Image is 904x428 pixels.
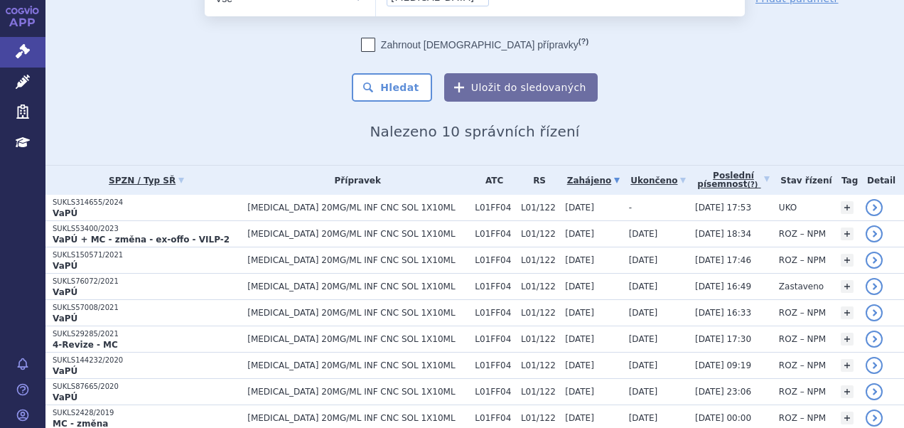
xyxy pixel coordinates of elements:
[779,360,826,370] span: ROZ – NPM
[695,282,751,291] span: [DATE] 16:49
[444,73,598,102] button: Uložit do sledovaných
[475,229,514,239] span: L01FF04
[841,333,854,346] a: +
[565,171,621,191] a: Zahájeno
[565,308,594,318] span: [DATE]
[565,413,594,423] span: [DATE]
[53,408,240,418] p: SUKLS2428/2019
[779,203,797,213] span: UKO
[247,203,468,213] span: [MEDICAL_DATA] 20MG/ML INF CNC SOL 1X10ML
[565,203,594,213] span: [DATE]
[866,304,883,321] a: detail
[53,261,77,271] strong: VaPÚ
[629,413,658,423] span: [DATE]
[695,413,751,423] span: [DATE] 00:00
[866,383,883,400] a: detail
[695,229,751,239] span: [DATE] 18:34
[53,198,240,208] p: SUKLS314655/2024
[53,366,77,376] strong: VaPÚ
[841,412,854,424] a: +
[841,254,854,267] a: +
[695,308,751,318] span: [DATE] 16:33
[53,303,240,313] p: SUKLS57008/2021
[565,334,594,344] span: [DATE]
[53,235,230,245] strong: VaPÚ + MC - změna - ex-offo - VILP-2
[629,334,658,344] span: [DATE]
[866,331,883,348] a: detail
[53,329,240,339] p: SUKLS29285/2021
[475,360,514,370] span: L01FF04
[475,255,514,265] span: L01FF04
[841,359,854,372] a: +
[866,199,883,216] a: detail
[859,166,904,195] th: Detail
[53,355,240,365] p: SUKLS144232/2020
[53,224,240,234] p: SUKLS53400/2023
[521,360,558,370] span: L01/122
[565,229,594,239] span: [DATE]
[629,387,658,397] span: [DATE]
[475,308,514,318] span: L01FF04
[772,166,834,195] th: Stav řízení
[53,250,240,260] p: SUKLS150571/2021
[565,387,594,397] span: [DATE]
[866,410,883,427] a: detail
[521,229,558,239] span: L01/122
[779,387,826,397] span: ROZ – NPM
[629,171,688,191] a: Ukončeno
[53,171,240,191] a: SPZN / Typ SŘ
[521,255,558,265] span: L01/122
[475,387,514,397] span: L01FF04
[841,201,854,214] a: +
[695,334,751,344] span: [DATE] 17:30
[779,308,826,318] span: ROZ – NPM
[866,225,883,242] a: detail
[53,382,240,392] p: SUKLS87665/2020
[521,413,558,423] span: L01/122
[247,360,468,370] span: [MEDICAL_DATA] 20MG/ML INF CNC SOL 1X10ML
[53,208,77,218] strong: VaPÚ
[565,282,594,291] span: [DATE]
[514,166,558,195] th: RS
[247,387,468,397] span: [MEDICAL_DATA] 20MG/ML INF CNC SOL 1X10ML
[247,229,468,239] span: [MEDICAL_DATA] 20MG/ML INF CNC SOL 1X10ML
[361,38,588,52] label: Zahrnout [DEMOGRAPHIC_DATA] přípravky
[53,287,77,297] strong: VaPÚ
[521,334,558,344] span: L01/122
[779,413,826,423] span: ROZ – NPM
[841,385,854,398] a: +
[866,278,883,295] a: detail
[468,166,514,195] th: ATC
[866,357,883,374] a: detail
[370,123,579,140] span: Nalezeno 10 správních řízení
[841,280,854,293] a: +
[747,181,758,189] abbr: (?)
[475,282,514,291] span: L01FF04
[629,308,658,318] span: [DATE]
[834,166,859,195] th: Tag
[565,360,594,370] span: [DATE]
[247,282,468,291] span: [MEDICAL_DATA] 20MG/ML INF CNC SOL 1X10ML
[779,255,826,265] span: ROZ – NPM
[247,255,468,265] span: [MEDICAL_DATA] 20MG/ML INF CNC SOL 1X10ML
[866,252,883,269] a: detail
[240,166,468,195] th: Přípravek
[53,314,77,323] strong: VaPÚ
[695,255,751,265] span: [DATE] 17:46
[695,166,772,195] a: Poslednípísemnost(?)
[247,413,468,423] span: [MEDICAL_DATA] 20MG/ML INF CNC SOL 1X10ML
[53,392,77,402] strong: VaPÚ
[695,387,751,397] span: [DATE] 23:06
[521,203,558,213] span: L01/122
[247,308,468,318] span: [MEDICAL_DATA] 20MG/ML INF CNC SOL 1X10ML
[629,203,632,213] span: -
[695,360,751,370] span: [DATE] 09:19
[629,282,658,291] span: [DATE]
[53,340,118,350] strong: 4-Revize - MC
[352,73,432,102] button: Hledat
[475,203,514,213] span: L01FF04
[629,360,658,370] span: [DATE]
[579,37,588,46] abbr: (?)
[779,334,826,344] span: ROZ – NPM
[247,334,468,344] span: [MEDICAL_DATA] 20MG/ML INF CNC SOL 1X10ML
